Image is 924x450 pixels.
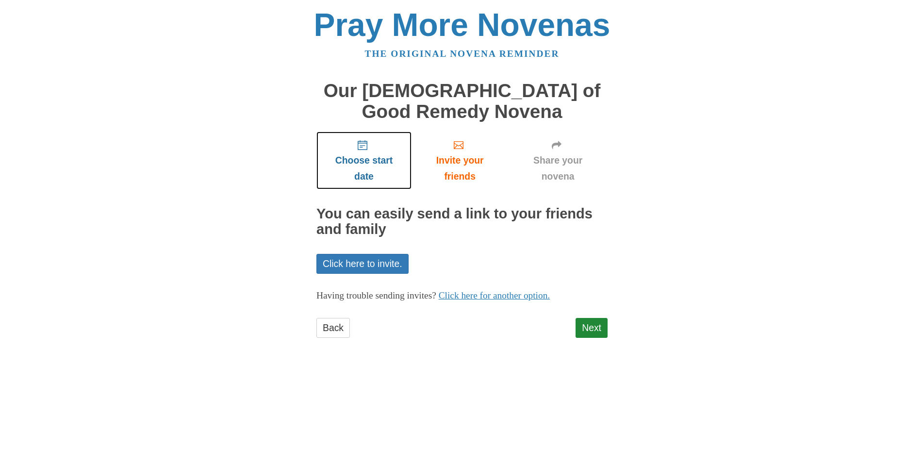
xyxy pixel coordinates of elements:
a: Click here for another option. [439,290,550,300]
span: Having trouble sending invites? [316,290,436,300]
a: Pray More Novenas [314,7,610,43]
span: Choose start date [326,152,402,184]
a: Choose start date [316,132,412,189]
a: Share your novena [508,132,608,189]
a: Next [576,318,608,338]
span: Share your novena [518,152,598,184]
a: The original novena reminder [365,49,560,59]
span: Invite your friends [421,152,498,184]
a: Click here to invite. [316,254,409,274]
h2: You can easily send a link to your friends and family [316,206,608,237]
a: Back [316,318,350,338]
h1: Our [DEMOGRAPHIC_DATA] of Good Remedy Novena [316,81,608,122]
a: Invite your friends [412,132,508,189]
